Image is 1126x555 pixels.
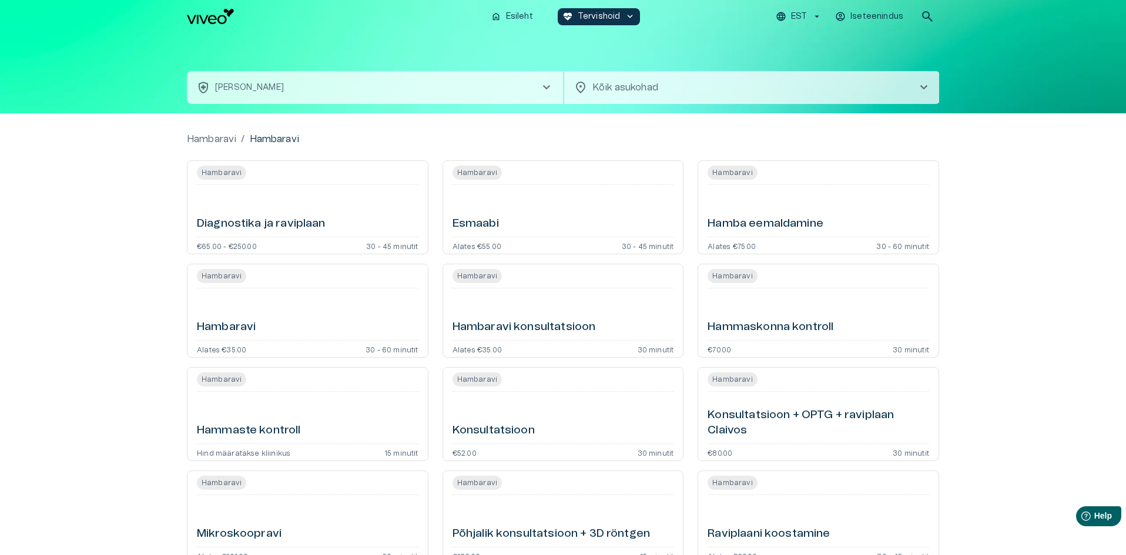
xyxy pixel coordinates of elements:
[850,11,903,23] p: Iseteenindus
[196,80,210,95] span: health_and_safety
[698,160,939,254] a: Open service booking details
[197,166,246,180] span: Hambaravi
[708,526,830,542] h6: Raviplaani koostamine
[187,264,428,358] a: Open service booking details
[893,449,929,456] p: 30 minutit
[197,526,281,542] h6: Mikroskoopravi
[562,11,573,22] span: ecg_heart
[215,82,284,94] p: [PERSON_NAME]
[197,216,326,232] h6: Diagnostika ja raviplaan
[708,476,757,490] span: Hambaravi
[558,8,641,25] button: ecg_heartTervishoidkeyboard_arrow_down
[453,242,501,249] p: Alates €55.00
[622,242,674,249] p: 30 - 45 minutit
[453,476,502,490] span: Hambaravi
[197,319,256,335] h6: Hambaravi
[187,367,428,461] a: Open service booking details
[833,8,906,25] button: Iseteenindus
[197,476,246,490] span: Hambaravi
[486,8,539,25] button: homeEsileht
[791,11,807,23] p: EST
[443,367,684,461] a: Open service booking details
[366,345,418,352] p: 30 - 60 minutit
[917,80,931,95] span: chevron_right
[453,526,650,542] h6: Põhjalik konsultatsioon + 3D röntgen
[443,264,684,358] a: Open service booking details
[708,166,757,180] span: Hambaravi
[453,423,535,439] h6: Konsultatsioon
[774,8,824,25] button: EST
[366,242,418,249] p: 30 - 45 minutit
[876,242,929,249] p: 30 - 60 minutit
[708,319,833,335] h6: Hammaskonna kontroll
[506,11,533,23] p: Esileht
[708,269,757,283] span: Hambaravi
[916,5,939,28] button: open search modal
[187,132,236,146] a: Hambaravi
[491,11,501,22] span: home
[698,264,939,358] a: Open service booking details
[708,408,929,439] h6: Konsultatsioon + OPTG + raviplaan Claivos
[250,132,299,146] p: Hambaravi
[578,11,621,23] p: Tervishoid
[197,449,290,456] p: Hind määratakse kliinikus
[638,449,674,456] p: 30 minutit
[539,80,554,95] span: chevron_right
[625,11,635,22] span: keyboard_arrow_down
[1034,502,1126,534] iframe: Help widget launcher
[698,367,939,461] a: Open service booking details
[187,160,428,254] a: Open service booking details
[197,269,246,283] span: Hambaravi
[708,345,731,352] p: €70.00
[453,372,502,386] span: Hambaravi
[197,345,246,352] p: Alates €35.00
[708,372,757,386] span: Hambaravi
[592,80,898,95] p: Kõik asukohad
[187,71,563,104] button: health_and_safety[PERSON_NAME]chevron_right
[638,345,674,352] p: 30 minutit
[708,449,732,456] p: €80.00
[443,160,684,254] a: Open service booking details
[453,269,502,283] span: Hambaravi
[187,9,234,24] img: Viveo logo
[197,242,257,249] p: €65.00 - €250.00
[384,449,418,456] p: 15 minutit
[708,216,823,232] h6: Hamba eemaldamine
[574,80,588,95] span: location_on
[708,242,756,249] p: Alates €75.00
[241,132,244,146] p: /
[453,345,502,352] p: Alates €35.00
[893,345,929,352] p: 30 minutit
[197,372,246,386] span: Hambaravi
[453,449,477,456] p: €52.00
[197,423,301,439] h6: Hammaste kontroll
[920,9,934,23] span: search
[187,9,481,24] a: Navigate to homepage
[453,216,499,232] h6: Esmaabi
[453,166,502,180] span: Hambaravi
[453,319,596,335] h6: Hambaravi konsultatsioon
